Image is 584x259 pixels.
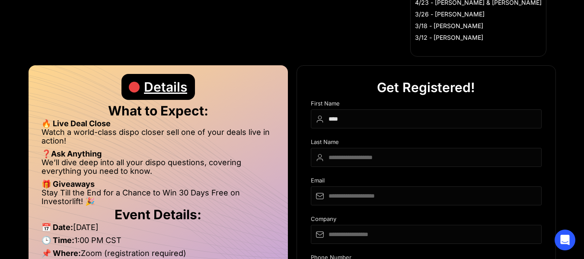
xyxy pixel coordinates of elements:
[311,100,542,109] div: First Name
[41,236,275,249] li: 1:00 PM CST
[41,119,111,128] strong: 🔥 Live Deal Close
[41,149,102,158] strong: ❓Ask Anything
[311,216,542,225] div: Company
[108,103,208,118] strong: What to Expect:
[311,177,542,186] div: Email
[41,189,275,206] li: Stay Till the End for a Chance to Win 30 Days Free on Investorlift! 🎉
[311,139,542,148] div: Last Name
[41,158,275,180] li: We’ll dive deep into all your dispo questions, covering everything you need to know.
[41,249,81,258] strong: 📌 Where:
[115,207,201,222] strong: Event Details:
[41,236,74,245] strong: 🕒 Time:
[41,223,275,236] li: [DATE]
[41,223,73,232] strong: 📅 Date:
[144,74,187,100] div: Details
[41,179,95,189] strong: 🎁 Giveaways
[377,74,475,100] div: Get Registered!
[555,230,575,250] div: Open Intercom Messenger
[41,128,275,150] li: Watch a world-class dispo closer sell one of your deals live in action!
